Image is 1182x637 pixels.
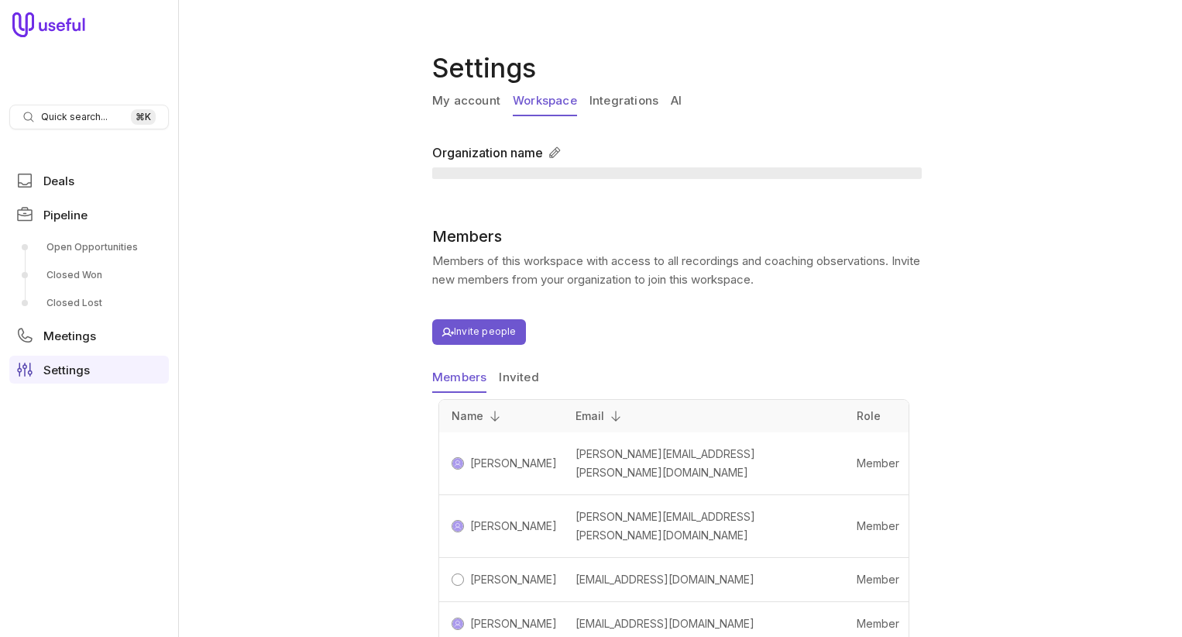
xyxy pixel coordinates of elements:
label: Organization name [432,143,543,162]
span: Pipeline [43,209,88,221]
span: [EMAIL_ADDRESS][DOMAIN_NAME] [576,617,754,630]
a: Meetings [9,322,169,349]
span: Member [857,617,899,630]
a: Integrations [589,87,658,116]
a: [PERSON_NAME] [464,517,557,535]
a: Workspace [513,87,577,116]
span: [PERSON_NAME][EMAIL_ADDRESS][PERSON_NAME][DOMAIN_NAME] [576,447,755,479]
button: Toggle sort [483,405,507,428]
span: Role [857,409,881,422]
span: Deals [43,175,74,187]
p: Members of this workspace with access to all recordings and coaching observations. Invite new mem... [432,252,922,289]
a: Settings [9,356,169,384]
h2: Members [432,227,922,246]
a: AI [671,87,682,116]
span: Email [576,407,604,425]
a: My account [432,87,500,116]
span: Member [857,456,899,470]
span: [PERSON_NAME][EMAIL_ADDRESS][PERSON_NAME][DOMAIN_NAME] [576,510,755,542]
a: Pipeline [9,201,169,229]
span: Member [857,519,899,532]
a: Open Opportunities [9,235,169,260]
span: Quick search... [41,111,108,123]
a: Deals [9,167,169,195]
span: Member [857,573,899,586]
a: [PERSON_NAME] [464,570,557,589]
h1: Settings [432,50,928,87]
a: [PERSON_NAME] [464,615,557,633]
span: Settings [43,364,90,376]
kbd: ⌘ K [131,109,156,125]
span: ‌ [432,167,922,179]
button: Edit organization name [543,141,566,164]
span: Name [452,407,483,425]
button: Members [432,363,486,393]
button: Invited [499,363,538,393]
span: Meetings [43,330,96,342]
button: Toggle sort [604,405,627,428]
span: [EMAIL_ADDRESS][DOMAIN_NAME] [576,573,754,586]
button: Invite people [432,319,526,345]
a: [PERSON_NAME] [464,454,557,473]
a: Closed Won [9,263,169,288]
a: Closed Lost [9,291,169,315]
div: Pipeline submenu [9,235,169,315]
